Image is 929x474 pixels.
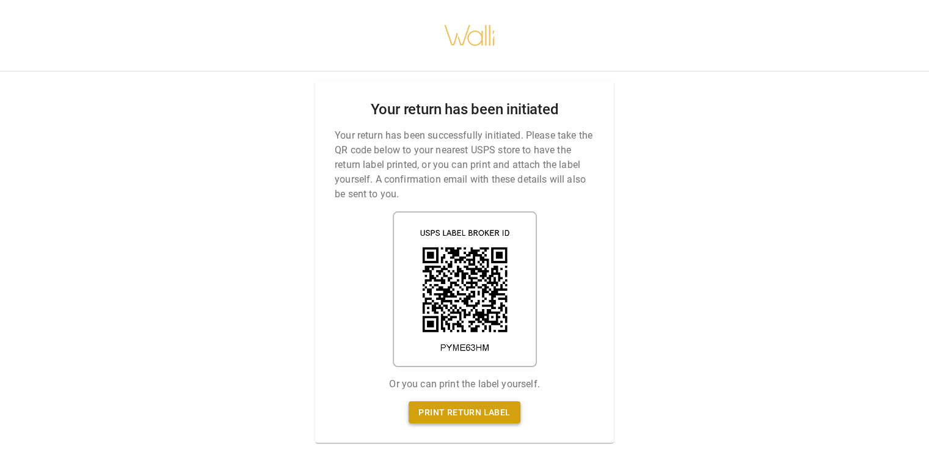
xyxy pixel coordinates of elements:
a: Print return label [409,401,520,424]
img: walli-inc.myshopify.com [443,9,496,62]
p: Or you can print the label yourself. [389,377,539,392]
h2: Your return has been initiated [370,101,558,119]
img: shipping label qr code [393,211,537,367]
p: Your return has been successfully initiated. Please take the QR code below to your nearest USPS s... [335,128,594,202]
